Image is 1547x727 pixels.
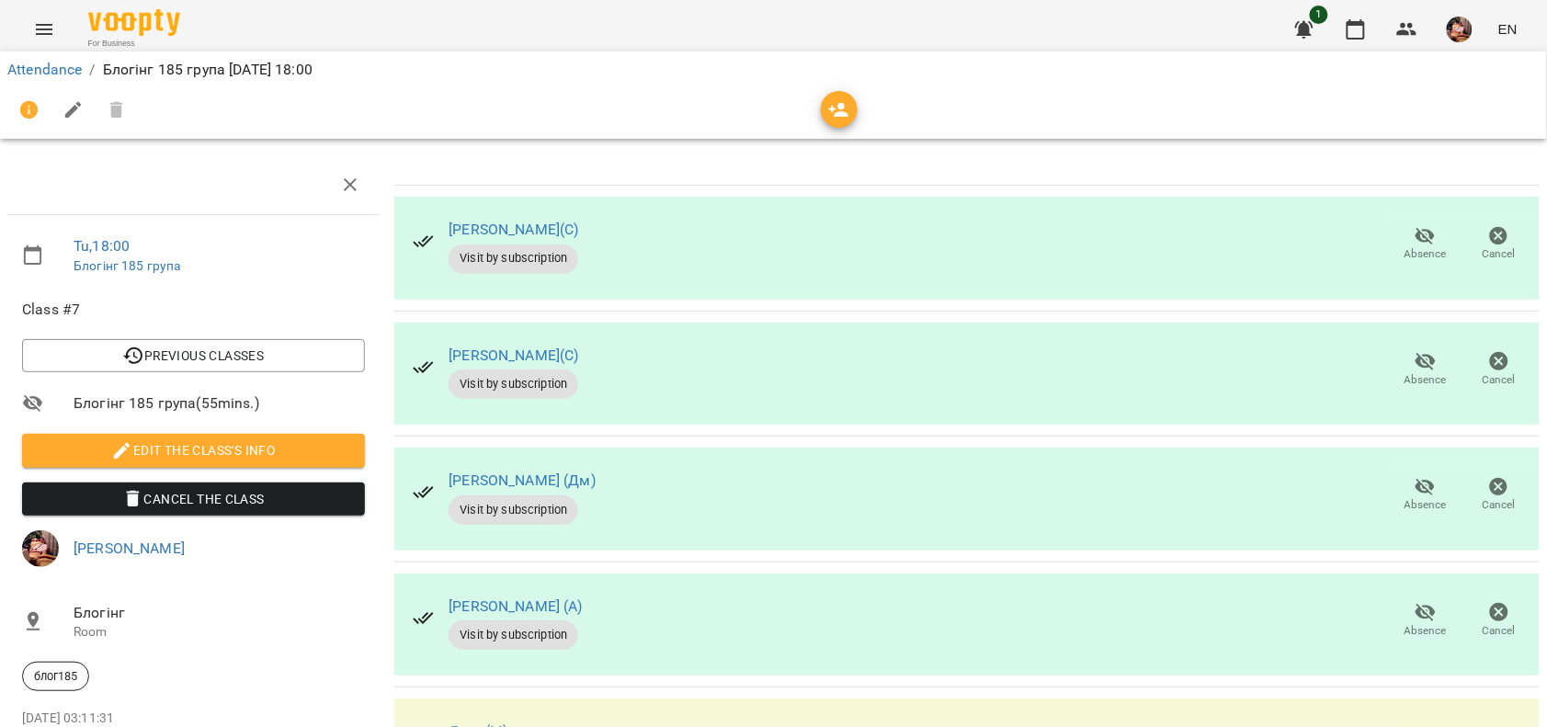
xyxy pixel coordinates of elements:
[103,59,313,81] p: Блогінг 185 група [DATE] 18:00
[7,61,82,78] a: Attendance
[449,597,583,615] a: [PERSON_NAME] (А)
[1462,344,1536,395] button: Cancel
[22,434,365,467] button: Edit the class's Info
[449,376,578,392] span: Visit by subscription
[1389,344,1462,395] button: Absence
[449,250,578,267] span: Visit by subscription
[23,668,88,685] span: блог185
[74,258,181,273] a: Блогінг 185 група
[22,299,365,321] span: Class #7
[449,502,578,518] span: Visit by subscription
[1483,246,1516,262] span: Cancel
[7,59,1540,81] nav: breadcrumb
[37,345,350,367] span: Previous Classes
[22,7,66,51] button: Menu
[1447,17,1473,42] img: 2a048b25d2e557de8b1a299ceab23d88.jpg
[89,59,95,81] li: /
[1389,596,1462,647] button: Absence
[88,9,180,36] img: Voopty Logo
[1310,6,1328,24] span: 1
[1491,12,1525,46] button: EN
[1405,623,1447,639] span: Absence
[1405,372,1447,388] span: Absence
[37,488,350,510] span: Cancel the class
[1405,246,1447,262] span: Absence
[1462,219,1536,270] button: Cancel
[22,339,365,372] button: Previous Classes
[1389,219,1462,270] button: Absence
[449,471,596,489] a: [PERSON_NAME] (Дм)
[22,662,89,691] div: блог185
[449,221,578,238] a: [PERSON_NAME](С)
[1405,497,1447,513] span: Absence
[37,439,350,461] span: Edit the class's Info
[22,483,365,516] button: Cancel the class
[74,540,185,557] a: [PERSON_NAME]
[1462,596,1536,647] button: Cancel
[22,530,59,567] img: 2a048b25d2e557de8b1a299ceab23d88.jpg
[88,38,180,50] span: For Business
[74,623,365,642] p: Room
[74,602,365,624] span: Блогінг
[1483,623,1516,639] span: Cancel
[74,237,130,255] a: Tu , 18:00
[1483,497,1516,513] span: Cancel
[449,627,578,643] span: Visit by subscription
[449,346,578,364] a: [PERSON_NAME](С)
[74,392,365,415] span: Блогінг 185 група ( 55 mins. )
[1389,470,1462,521] button: Absence
[1498,19,1518,39] span: EN
[1462,470,1536,521] button: Cancel
[1483,372,1516,388] span: Cancel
